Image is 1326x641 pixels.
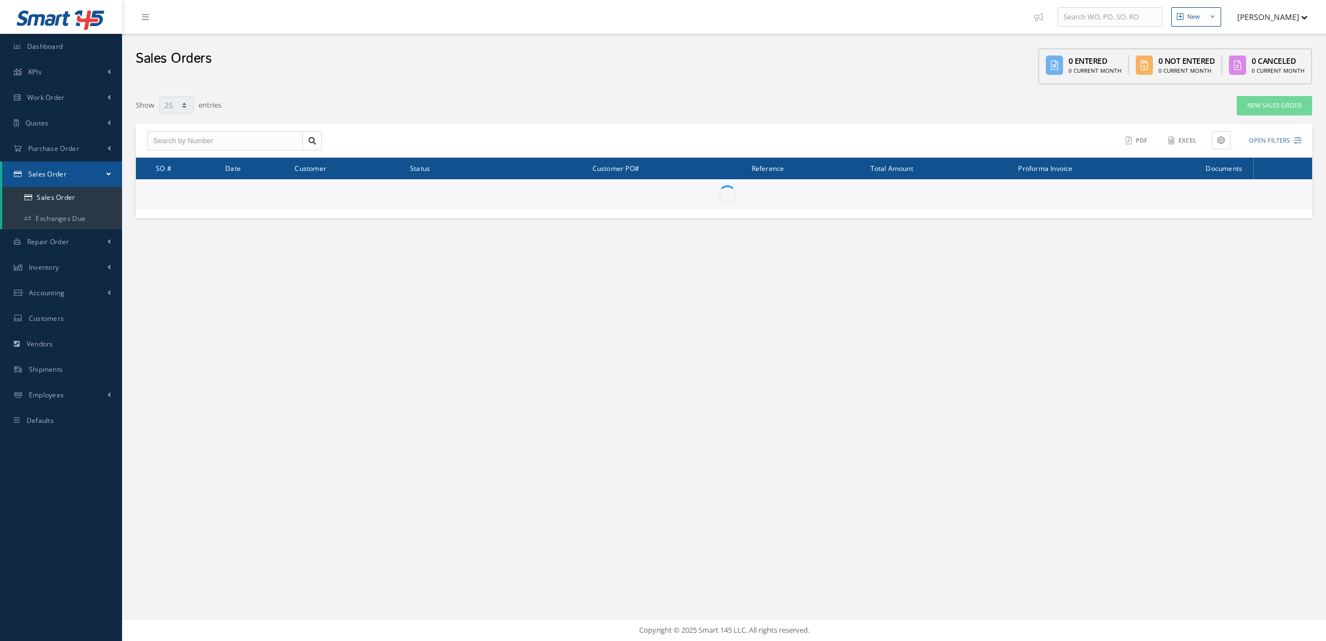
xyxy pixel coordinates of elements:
label: entries [199,95,221,111]
span: Accounting [29,288,65,297]
div: New [1187,12,1200,22]
span: Defaults [27,416,54,425]
a: Exchanges Due [2,208,122,229]
span: Repair Order [27,237,69,246]
span: Documents [1206,163,1242,173]
span: Total Amount [870,163,913,173]
span: Proforma Invoice [1018,163,1072,173]
span: Work Order [27,93,65,102]
span: Purchase Order [28,144,79,153]
span: Sales Order [28,169,67,179]
span: KPIs [28,67,42,77]
button: PDF [1120,131,1155,150]
button: Excel [1163,131,1203,150]
a: Sales Order [2,161,122,187]
span: Customers [29,314,64,323]
button: Open Filters [1239,132,1302,150]
span: Customer [295,163,326,173]
span: Reference [752,163,785,173]
div: 0 Current Month [1252,67,1304,75]
span: Date [225,163,241,173]
span: Inventory [29,263,59,272]
span: SO # [156,163,171,173]
input: Search WO, PO, SO, RO [1057,7,1162,27]
span: Shipments [29,365,63,374]
span: Dashboard [27,42,63,51]
span: Status [410,163,430,173]
button: [PERSON_NAME] [1227,6,1308,28]
span: Customer PO# [593,163,639,173]
span: Vendors [27,339,53,349]
div: Copyright © 2025 Smart 145 LLC. All rights reserved. [133,625,1315,636]
button: New [1171,7,1221,27]
label: Show [136,95,154,111]
div: 0 Current Month [1069,67,1121,75]
span: Employees [29,390,64,400]
div: 0 Canceled [1252,55,1304,67]
a: Sales Order [2,187,122,208]
div: 0 Not Entered [1158,55,1215,67]
h2: Sales Orders [135,51,211,67]
input: Search by Number [147,131,303,151]
a: New Sales Order [1237,96,1312,115]
div: 0 Entered [1069,55,1121,67]
div: 0 Current Month [1158,67,1215,75]
span: Quotes [26,118,49,128]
